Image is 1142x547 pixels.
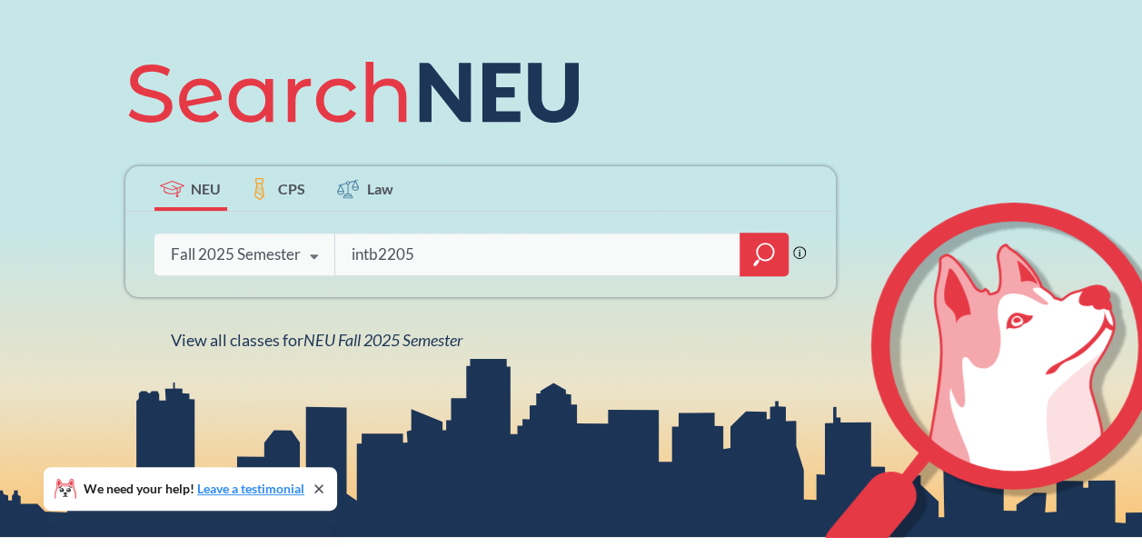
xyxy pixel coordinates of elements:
[197,481,304,496] a: Leave a testimonial
[367,178,393,199] span: Law
[278,178,305,199] span: CPS
[740,233,789,276] div: magnifying glass
[753,242,775,267] svg: magnifying glass
[171,330,462,350] span: View all classes for
[171,244,301,264] div: Fall 2025 Semester
[191,178,221,199] span: NEU
[84,482,304,495] span: We need your help!
[349,235,727,273] input: Class, professor, course number, "phrase"
[303,330,462,350] span: NEU Fall 2025 Semester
